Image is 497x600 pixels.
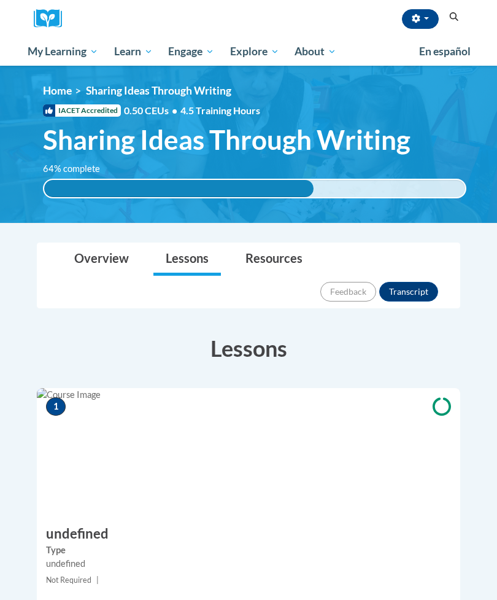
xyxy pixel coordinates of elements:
[20,37,106,66] a: My Learning
[230,44,279,59] span: Explore
[153,243,221,276] a: Lessons
[44,180,314,197] div: 64% complete
[62,243,141,276] a: Overview
[43,123,410,156] span: Sharing Ideas Through Writing
[18,37,479,66] div: Main menu
[46,575,91,585] span: Not Required
[172,104,177,116] span: •
[160,37,222,66] a: Engage
[180,104,260,116] span: 4.5 Training Hours
[86,84,231,97] span: Sharing Ideas Through Writing
[411,39,479,64] a: En español
[222,37,287,66] a: Explore
[34,9,71,28] a: Cox Campus
[28,44,98,59] span: My Learning
[124,104,180,117] span: 0.50 CEUs
[287,37,345,66] a: About
[46,397,66,416] span: 1
[106,37,161,66] a: Learn
[34,9,71,28] img: Logo brand
[402,9,439,29] button: Account Settings
[43,104,121,117] span: IACET Accredited
[295,44,336,59] span: About
[114,44,153,59] span: Learn
[445,10,463,25] button: Search
[46,557,451,571] div: undefined
[320,282,376,302] button: Feedback
[37,388,460,511] img: Course Image
[43,84,72,97] a: Home
[37,524,460,544] h3: undefined
[46,544,451,557] label: Type
[233,243,315,276] a: Resources
[37,333,460,364] h3: Lessons
[168,44,214,59] span: Engage
[43,162,114,176] label: 64% complete
[379,282,438,302] button: Transcript
[96,575,99,585] span: |
[419,45,471,58] span: En español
